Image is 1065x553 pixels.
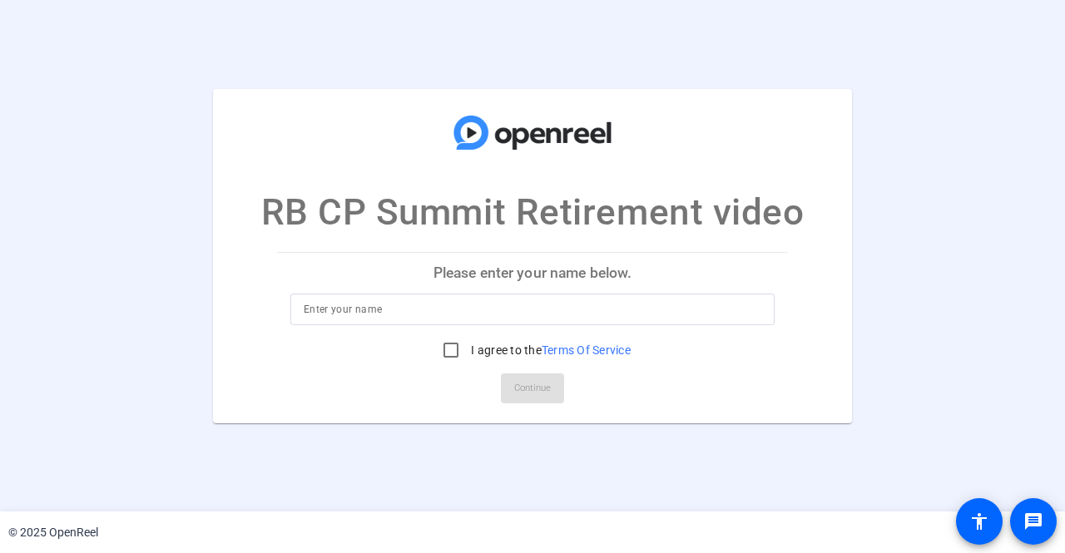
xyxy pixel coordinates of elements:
img: company-logo [449,105,616,160]
div: © 2025 OpenReel [8,524,98,541]
a: Terms Of Service [542,343,631,357]
p: RB CP Summit Retirement video [261,185,805,239]
label: I agree to the [468,342,631,358]
mat-icon: message [1023,511,1043,531]
p: Please enter your name below. [277,253,788,293]
input: Enter your name [304,299,761,319]
mat-icon: accessibility [969,511,989,531]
